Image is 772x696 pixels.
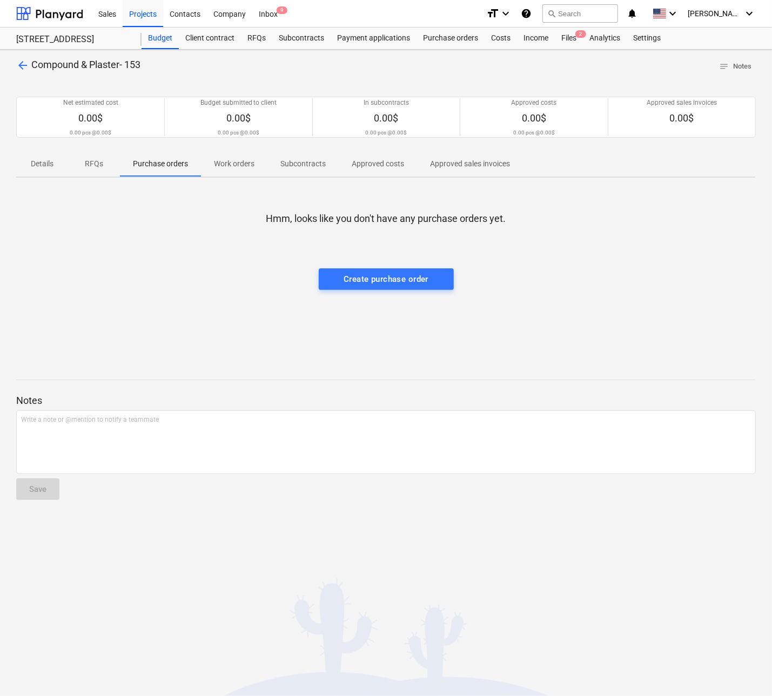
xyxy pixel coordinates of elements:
p: Budget submitted to client [200,98,277,107]
p: Approved costs [511,98,556,107]
a: Files2 [555,28,583,49]
span: 0.00$ [78,112,103,124]
p: 0.00 pcs @ 0.00$ [513,129,555,136]
i: keyboard_arrow_down [743,7,756,20]
p: RFQs [81,158,107,170]
div: Create purchase order [344,272,428,286]
span: 2 [575,30,586,38]
span: 0.00$ [669,112,694,124]
i: notifications [627,7,637,20]
p: Work orders [214,158,254,170]
span: search [547,9,556,18]
a: Subcontracts [272,28,331,49]
p: Hmm, looks like you don't have any purchase orders yet. [266,212,506,225]
a: Budget [142,28,179,49]
p: Subcontracts [280,158,326,170]
span: Notes [719,60,751,73]
p: 0.00 pcs @ 0.00$ [366,129,407,136]
span: 0.00$ [374,112,399,124]
a: Analytics [583,28,627,49]
p: Approved sales invoices [647,98,717,107]
p: Approved costs [352,158,404,170]
i: Knowledge base [521,7,532,20]
p: Details [29,158,55,170]
a: Costs [485,28,517,49]
span: Compound & Plaster- 153 [31,59,140,70]
a: Settings [627,28,667,49]
div: Files [555,28,583,49]
p: In subcontracts [364,98,409,107]
a: RFQs [241,28,272,49]
button: Search [542,4,618,23]
span: 9 [277,6,287,14]
a: Income [517,28,555,49]
p: Net estimated cost [63,98,118,107]
p: Notes [16,394,756,407]
p: 0.00 pcs @ 0.00$ [218,129,259,136]
a: Payment applications [331,28,417,49]
a: Purchase orders [417,28,485,49]
p: Purchase orders [133,158,188,170]
i: keyboard_arrow_down [666,7,679,20]
span: arrow_back [16,59,29,72]
button: Create purchase order [319,268,454,290]
iframe: Chat Widget [718,644,772,696]
a: Client contract [179,28,241,49]
i: keyboard_arrow_down [499,7,512,20]
span: notes [719,62,729,71]
div: [STREET_ADDRESS] [16,34,129,45]
button: Notes [715,58,756,75]
span: 0.00$ [522,112,546,124]
span: [PERSON_NAME] [688,9,742,18]
i: format_size [486,7,499,20]
p: 0.00 pcs @ 0.00$ [70,129,111,136]
p: Approved sales invoices [430,158,510,170]
span: 0.00$ [226,112,251,124]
